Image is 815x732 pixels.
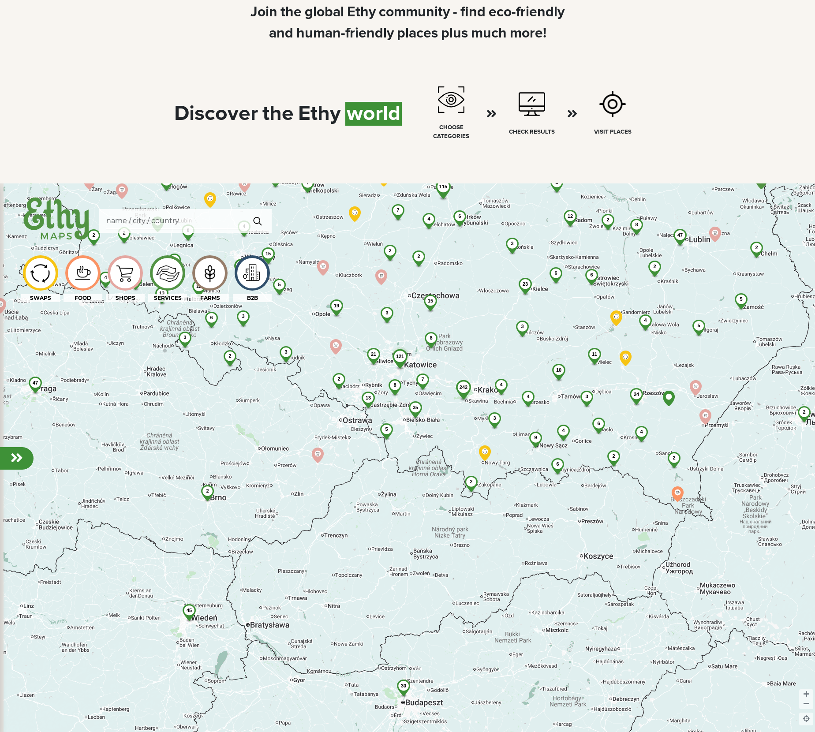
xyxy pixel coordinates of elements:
span: 8 [635,222,638,227]
img: 6 [546,458,569,481]
span: 5 [278,282,280,287]
img: 24 [624,388,649,412]
span: 5 [740,296,742,302]
span: 3 [511,241,513,246]
div: B2B [233,294,272,302]
img: 115 [429,179,458,208]
span: 8 [393,382,396,388]
span: 6 [554,270,557,276]
span: 8 [430,335,432,340]
img: vision.svg [438,86,464,113]
span: global [305,5,344,19]
img: 7 [411,373,434,396]
span: 3 [385,310,388,315]
span: 11 [592,351,597,357]
img: 13 [356,392,381,416]
div: SERVICES [148,294,187,302]
span: the [280,5,302,19]
span: | [468,26,471,41]
img: icon-image [153,258,182,288]
span: 2 [673,455,675,460]
img: 4 [232,220,256,243]
span: 21 [371,351,376,357]
span: 30 [401,683,406,688]
div: FARMS [191,294,229,302]
span: 47 [33,380,38,385]
img: 3 [375,307,399,330]
img: 3 [173,332,197,355]
span: 10 [556,367,561,373]
span: much [471,26,507,41]
span: Join [250,5,277,19]
span: 19 [334,303,339,308]
img: 5 [687,320,710,343]
img: 121 [385,349,415,378]
img: search.svg [250,212,266,230]
img: 242 [449,380,478,409]
span: 3 [183,335,186,340]
span: 2 [228,353,231,359]
span: | [294,103,298,124]
img: 4 [552,425,575,448]
span: 4 [527,394,529,399]
span: 2 [653,264,656,269]
span: | [344,5,347,19]
div: choose categories [423,123,479,141]
img: 2 [745,242,768,265]
img: 2 [643,261,666,284]
img: 7 [296,177,319,200]
img: 35 [403,401,428,426]
span: 9 [534,435,537,440]
span: 2 [612,453,615,459]
span: places [397,26,438,41]
span: 5 [697,323,700,328]
img: 5 [375,423,398,446]
img: 6 [448,210,471,233]
img: 2 [327,373,351,396]
span: and [269,26,293,41]
span: | [507,26,510,41]
span: 2 [206,488,209,493]
img: 2 [662,452,686,475]
span: | [258,103,262,124]
img: 12 [558,210,583,234]
span: world [345,102,402,126]
img: 4 [417,213,441,236]
span: 6 [590,272,593,277]
span: Ethy [298,103,341,124]
span: 15 [428,298,433,303]
img: 5 [489,162,512,185]
img: 2 [407,250,430,273]
img: 10 [546,364,571,388]
span: 2 [470,479,472,484]
span: Discover [174,103,258,124]
img: 3 [575,391,598,414]
img: 21 [361,348,386,372]
img: 2 [378,245,402,268]
img: 6 [200,312,223,335]
span: 2 [555,179,558,185]
span: 3 [521,324,523,329]
span: human-friendly [296,26,394,41]
span: 5 [385,426,388,432]
span: community [379,5,450,19]
span: | [450,5,453,19]
span: 2 [755,245,758,250]
img: 2 [602,450,625,473]
span: 2 [803,409,805,415]
span: 242 [460,385,467,390]
div: FOOD [64,294,102,302]
img: monitor.svg [519,91,545,117]
img: 2 [218,350,242,373]
span: 115 [439,184,447,189]
img: 19 [324,299,349,324]
span: 7 [421,377,424,382]
span: 2 [389,248,391,253]
img: 2 [596,214,620,237]
span: 2 [606,217,609,222]
div: SHOPS [106,294,145,302]
img: 3 [155,175,178,198]
span: 7 [396,207,399,213]
img: icon-image [110,259,140,287]
span: 4 [562,428,565,433]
